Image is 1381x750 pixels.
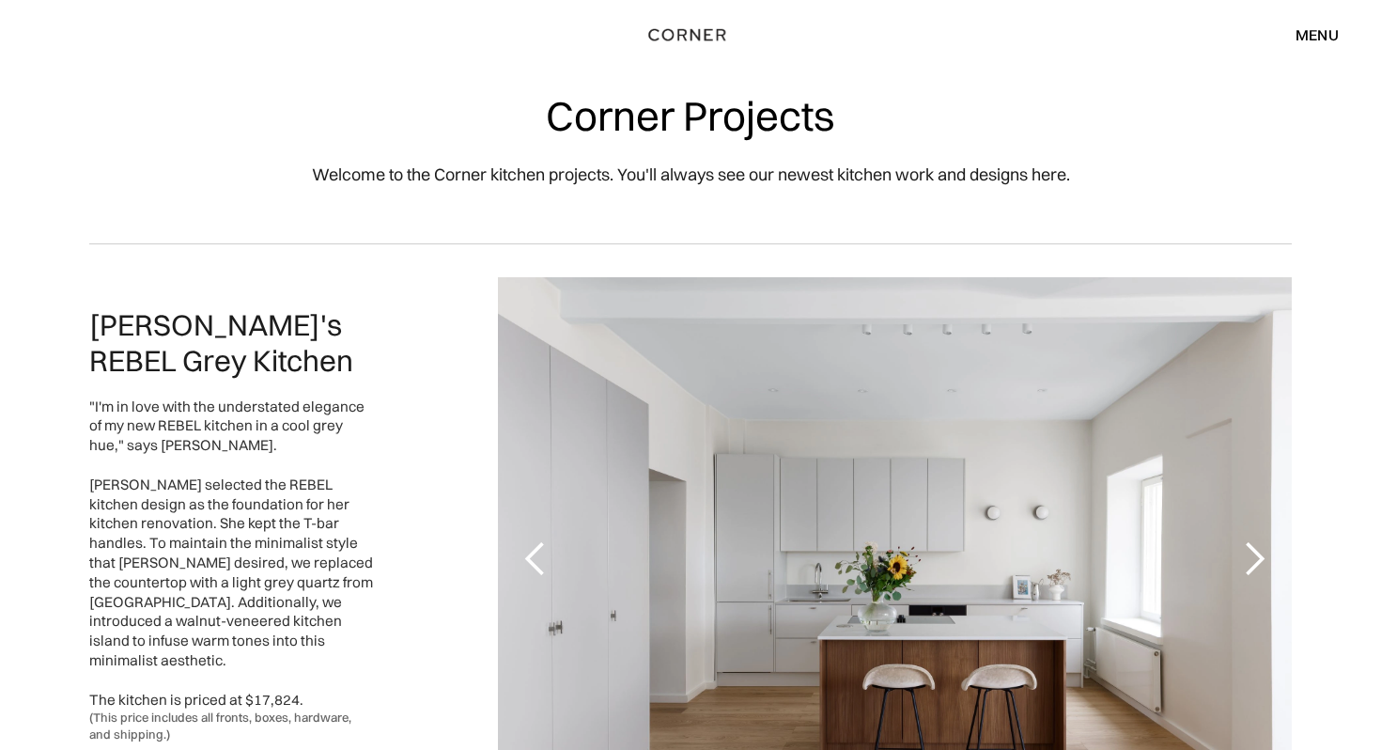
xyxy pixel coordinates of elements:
[634,23,747,47] a: home
[312,162,1070,187] p: Welcome to the Corner kitchen projects. You'll always see our newest kitchen work and designs here.
[1277,19,1339,51] div: menu
[546,94,835,138] h1: Corner Projects
[89,398,373,711] div: "I'm in love with the understated elegance of my new REBEL kitchen in a cool grey hue," says [PER...
[89,307,373,379] h2: [PERSON_NAME]'s REBEL Grey Kitchen
[1296,27,1339,42] div: menu
[89,710,373,742] div: (This price includes all fronts, boxes, hardware, and shipping.)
